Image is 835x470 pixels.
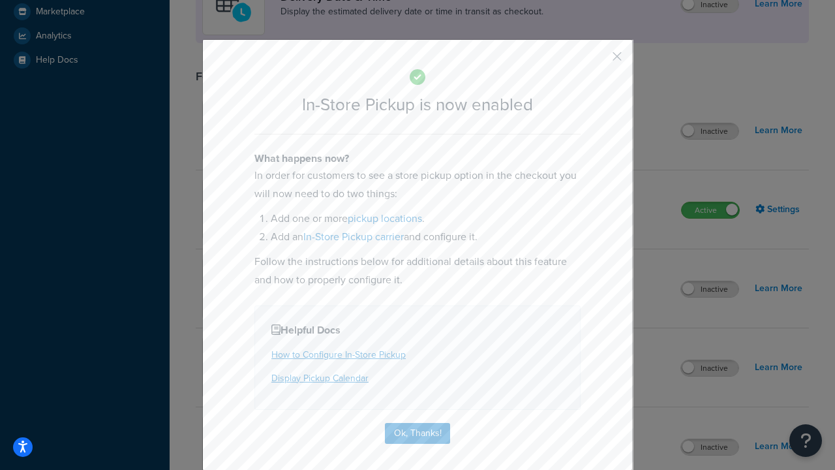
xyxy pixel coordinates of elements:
[271,228,581,246] li: Add an and configure it.
[303,229,404,244] a: In-Store Pickup carrier
[254,166,581,203] p: In order for customers to see a store pickup option in the checkout you will now need to do two t...
[348,211,422,226] a: pickup locations
[271,348,406,362] a: How to Configure In-Store Pickup
[271,322,564,338] h4: Helpful Docs
[271,371,369,385] a: Display Pickup Calendar
[385,423,450,444] button: Ok, Thanks!
[254,151,581,166] h4: What happens now?
[254,253,581,289] p: Follow the instructions below for additional details about this feature and how to properly confi...
[254,95,581,114] h2: In-Store Pickup is now enabled
[271,210,581,228] li: Add one or more .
